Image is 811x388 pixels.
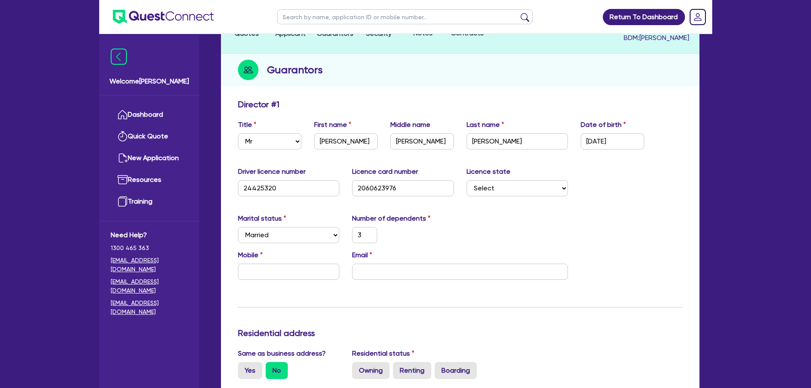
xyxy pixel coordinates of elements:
[238,348,326,359] label: Same as business address?
[238,328,682,338] h3: Residential address
[393,362,431,379] label: Renting
[111,49,127,65] img: icon-menu-close
[581,133,644,149] input: DD / MM / YYYY
[352,362,390,379] label: Owning
[467,120,504,130] label: Last name
[117,196,128,207] img: training
[238,213,286,224] label: Marital status
[109,76,189,86] span: Welcome [PERSON_NAME]
[111,104,188,126] a: Dashboard
[267,62,323,78] h2: Guarantors
[111,230,188,240] span: Need Help?
[117,153,128,163] img: new-application
[238,120,256,130] label: Title
[687,6,709,28] a: Dropdown toggle
[111,126,188,147] a: Quick Quote
[111,256,188,274] a: [EMAIL_ADDRESS][DOMAIN_NAME]
[366,29,392,37] span: Security
[238,250,263,260] label: Mobile
[111,277,188,295] a: [EMAIL_ADDRESS][DOMAIN_NAME]
[277,9,533,24] input: Search by name, application ID or mobile number...
[238,99,279,109] h3: Director # 1
[113,10,214,24] img: quest-connect-logo-blue
[352,167,418,177] label: Licence card number
[111,191,188,213] a: Training
[111,147,188,169] a: New Application
[275,29,306,37] span: Applicant
[238,167,306,177] label: Driver licence number
[235,29,259,37] span: Quotes
[352,250,372,260] label: Email
[491,33,689,43] span: BDM: [PERSON_NAME]
[603,9,685,25] a: Return To Dashboard
[317,29,353,37] span: Guarantors
[581,120,626,130] label: Date of birth
[451,29,484,37] span: Contracts
[314,120,351,130] label: First name
[117,131,128,141] img: quick-quote
[111,244,188,253] span: 1300 465 363
[111,299,188,316] a: [EMAIL_ADDRESS][DOMAIN_NAME]
[352,348,414,359] label: Residential status
[435,362,477,379] label: Boarding
[117,175,128,185] img: resources
[467,167,510,177] label: Licence state
[238,60,258,80] img: step-icon
[390,120,430,130] label: Middle name
[352,213,430,224] label: Number of dependents
[111,169,188,191] a: Resources
[238,362,262,379] label: Yes
[413,29,433,37] span: Notes
[266,362,288,379] label: No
